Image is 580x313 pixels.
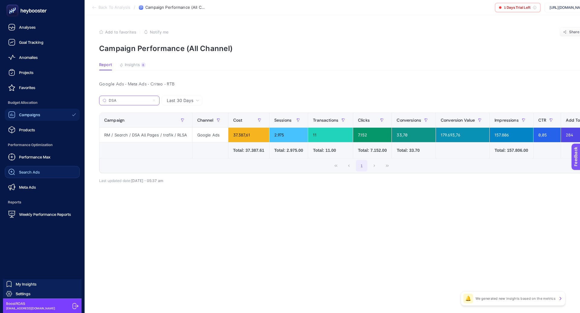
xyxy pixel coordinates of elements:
span: [EMAIL_ADDRESS][DOMAIN_NAME] [6,306,55,311]
div: 2.975 [269,128,308,142]
span: Add to favorites [105,30,136,34]
span: [DATE]・05:37 am [131,178,163,183]
div: Google Ads [192,128,228,142]
span: Report [99,62,112,67]
span: Campaigns [19,112,40,117]
a: Products [5,124,80,136]
a: Settings [3,289,82,299]
span: Weekly Performance Reports [19,212,71,217]
span: / [134,5,135,10]
span: Feedback [4,2,23,7]
span: My Insights [16,282,37,286]
div: Total: 37.387.61 [233,147,264,153]
span: Transactions [313,118,338,123]
button: Add to favorites [99,30,136,34]
span: Last 30 Days [167,97,193,104]
div: RM / Search / DSA All Pages / trafik / RLSA [99,128,192,142]
div: 37.387,61 [228,128,269,142]
span: Analyses [19,25,36,30]
span: Channel [197,118,214,123]
a: Analyses [5,21,80,33]
span: Back To Analysis [98,5,130,10]
button: 1 [356,160,367,171]
a: Anomalies [5,51,80,63]
span: Search Ads [19,170,40,174]
div: 179.693,76 [436,128,489,142]
span: Notify me [150,30,169,34]
span: Reports [5,196,80,208]
span: 1 Days Trial Left [504,5,530,10]
div: 11 [308,128,353,142]
span: Insights [125,62,140,67]
span: Goal Tracking [19,40,43,45]
a: Campaigns [5,109,80,121]
a: Weekly Performance Reports [5,208,80,220]
span: Campaign [104,118,124,123]
span: Clicks [358,118,370,123]
span: Settings [16,291,31,296]
span: Budget Allocation [5,97,80,109]
div: Total: 7.152.00 [358,147,387,153]
input: Search [109,98,150,103]
span: Performance Optimization [5,139,80,151]
div: 157.806 [490,128,533,142]
span: CTR [538,118,546,123]
span: Conversion Value [441,118,475,123]
a: Meta Ads [5,181,80,193]
div: Total: 157.806.00 [495,147,528,153]
span: Performance Max [19,155,50,159]
button: Notify me [144,30,169,34]
span: Projects [19,70,34,75]
a: My Insights [3,279,82,289]
div: 33,70 [392,128,436,142]
span: Cost [233,118,243,123]
div: 8 [141,62,146,67]
div: Total: 2.975.00 [274,147,303,153]
span: Products [19,127,35,132]
span: Campaign Performance (All Channel) [145,5,206,10]
a: Performance Max [5,151,80,163]
a: Projects [5,66,80,78]
span: Meta Ads [19,185,36,190]
span: Last updated date: [99,178,131,183]
span: Favorites [19,85,35,90]
span: Impressions [495,118,519,123]
a: Favorites [5,81,80,94]
div: 0,05 [533,128,561,142]
a: Search Ads [5,166,80,178]
a: Goal Tracking [5,36,80,48]
span: Anomalies [19,55,38,60]
span: Conversions [397,118,421,123]
div: 7.152 [353,128,391,142]
div: Total: 33.70 [397,147,431,153]
div: Total: 11.00 [313,147,348,153]
span: BoostROAS [6,301,55,306]
span: Sessions [274,118,292,123]
span: Share [569,30,580,34]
